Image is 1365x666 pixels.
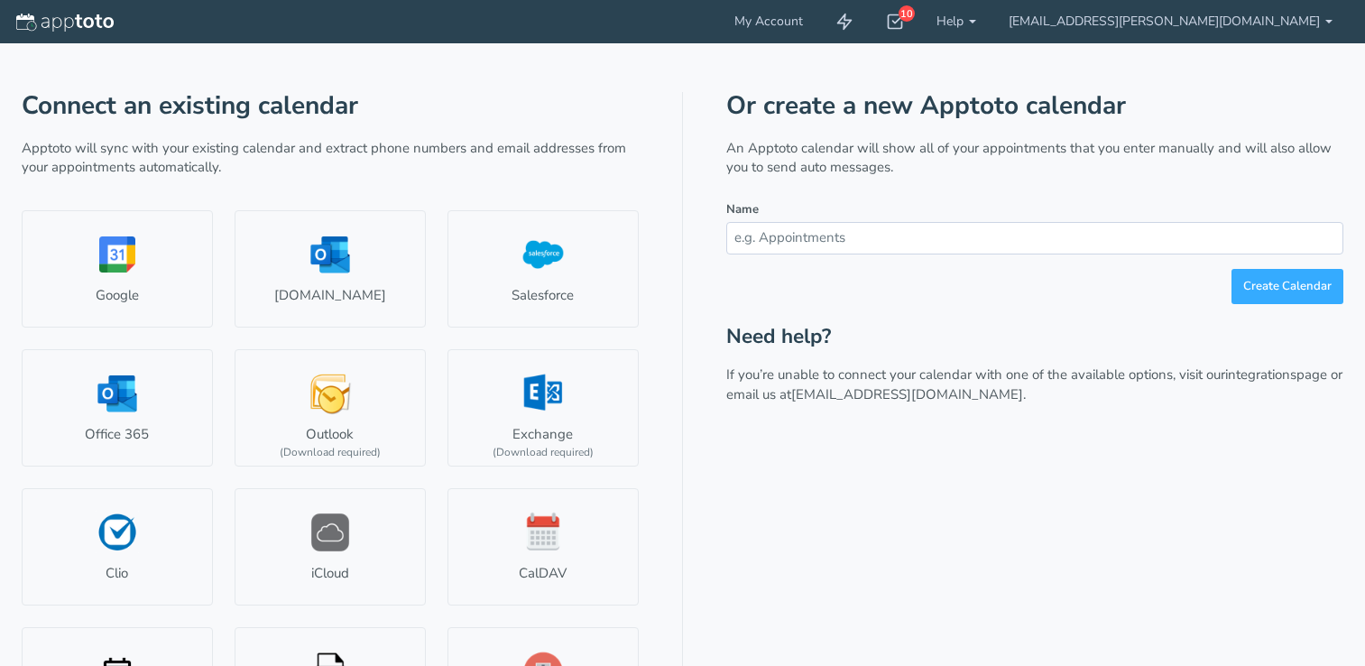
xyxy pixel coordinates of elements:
button: Create Calendar [1231,269,1343,304]
a: Google [22,210,213,328]
p: Apptoto will sync with your existing calendar and extract phone numbers and email addresses from ... [22,139,639,178]
div: 10 [899,5,915,22]
input: e.g. Appointments [726,222,1343,254]
a: CalDAV [447,488,639,606]
h2: Need help? [726,326,1343,348]
a: iCloud [235,488,426,606]
p: If you’re unable to connect your calendar with one of the available options, visit our page or em... [726,365,1343,404]
h1: Or create a new Apptoto calendar [726,92,1343,120]
a: Salesforce [447,210,639,328]
a: Clio [22,488,213,606]
div: (Download required) [280,445,381,460]
h1: Connect an existing calendar [22,92,639,120]
a: [EMAIL_ADDRESS][DOMAIN_NAME]. [791,385,1026,403]
a: integrations [1225,365,1296,384]
a: Outlook [235,349,426,467]
img: logo-apptoto--white.svg [16,14,114,32]
a: Office 365 [22,349,213,467]
label: Name [726,201,759,218]
a: Exchange [447,349,639,467]
a: [DOMAIN_NAME] [235,210,426,328]
p: An Apptoto calendar will show all of your appointments that you enter manually and will also allo... [726,139,1343,178]
div: (Download required) [493,445,594,460]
